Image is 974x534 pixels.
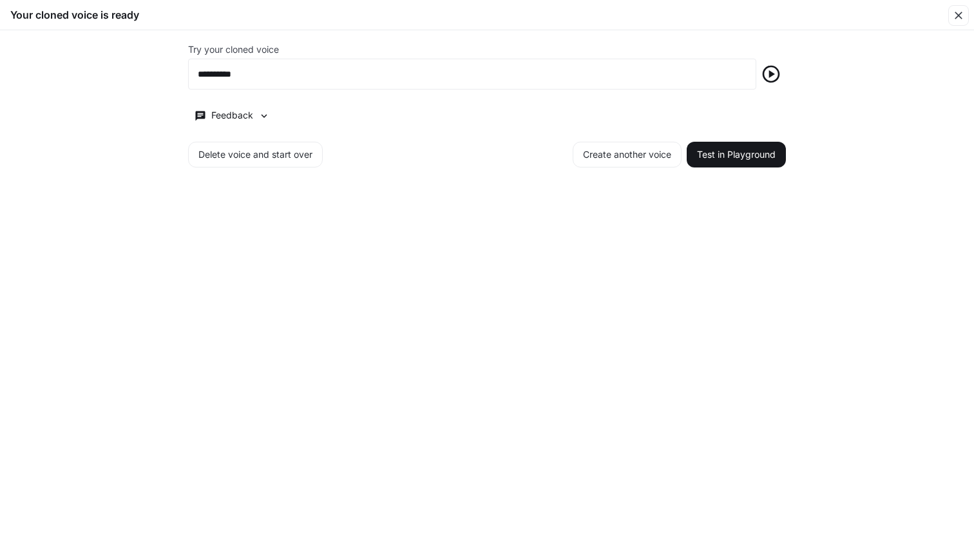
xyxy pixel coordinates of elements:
[188,142,323,167] button: Delete voice and start over
[687,142,786,167] button: Test in Playground
[10,8,139,22] h5: Your cloned voice is ready
[573,142,682,167] button: Create another voice
[188,105,276,126] button: Feedback
[188,45,279,54] p: Try your cloned voice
